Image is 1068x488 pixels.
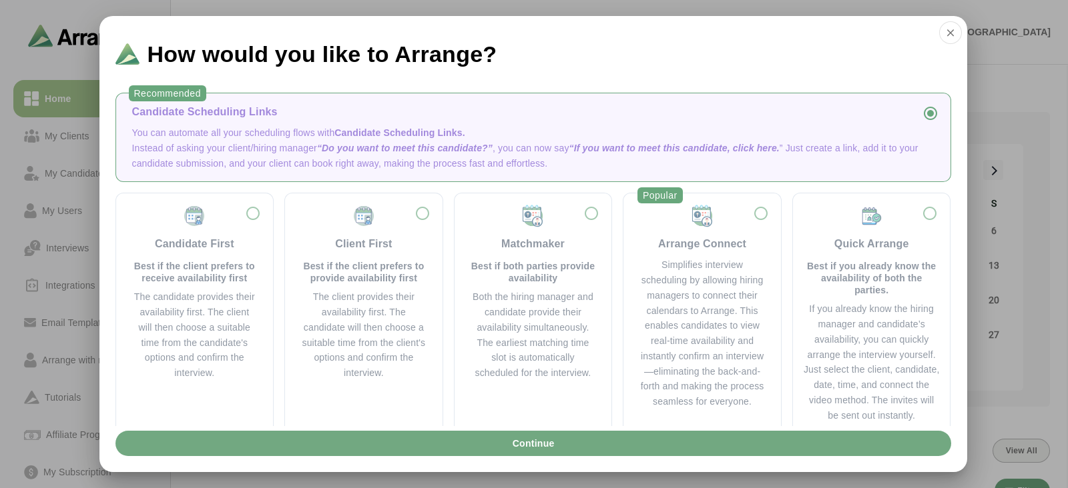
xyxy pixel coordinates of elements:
[690,204,714,228] img: Matchmaker
[521,204,545,228] img: Matchmaker
[335,236,392,252] div: Client First
[155,236,234,252] div: Candidate First
[471,289,596,381] div: Both the hiring manager and candidate provide their availability simultaneously. The earliest mat...
[301,289,427,381] div: The client provides their availability first. The candidate will then choose a suitable time from...
[132,260,258,284] p: Best if the client prefers to receive availability first
[860,204,884,228] img: Quick Arrange
[501,236,565,252] div: Matchmaker
[132,141,934,171] p: Instead of asking your client/hiring manager , you can now say ” Just create a link, add it to yo...
[115,431,951,456] button: Continue
[834,236,909,252] div: Quick Arrange
[334,127,465,138] span: Candidate Scheduling Links.
[352,204,376,228] img: Client First
[511,431,554,456] span: Continue
[301,260,427,284] p: Best if the client prefers to provide availability first
[637,187,683,203] div: Popular
[132,104,934,120] div: Candidate Scheduling Links
[471,260,596,284] p: Best if both parties provide availability
[115,43,140,65] img: Logo
[639,257,765,409] div: Simplifies interview scheduling by allowing hiring managers to connect their calendars to Arrange...
[129,85,206,101] div: Recommended
[804,260,940,296] p: Best if you already know the availability of both the parties.
[132,289,258,381] div: The candidate provides their availability first. The client will then choose a suitable time from...
[182,204,206,228] img: Candidate First
[804,301,940,423] div: If you already know the hiring manager and candidate’s availability, you can quickly arrange the ...
[132,125,934,141] p: You can automate all your scheduling flows with
[658,236,746,252] div: Arrange Connect
[317,143,493,153] span: “Do you want to meet this candidate?”
[569,143,780,153] span: “If you want to meet this candidate, click here.
[148,43,497,65] span: How would you like to Arrange?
